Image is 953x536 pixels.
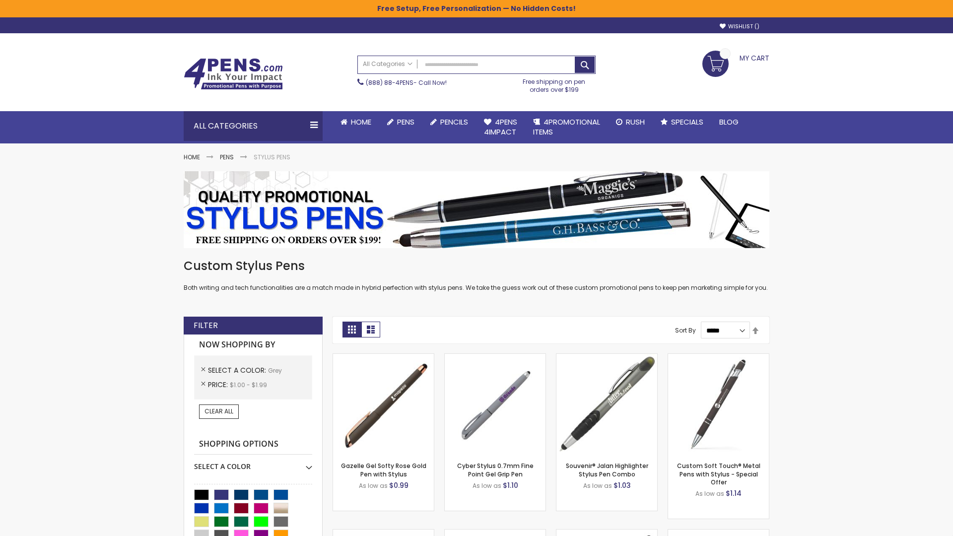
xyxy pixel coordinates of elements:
[359,481,388,490] span: As low as
[711,111,747,133] a: Blog
[566,462,648,478] a: Souvenir® Jalan Highlighter Stylus Pen Combo
[194,320,218,331] strong: Filter
[671,117,703,127] span: Specials
[695,489,724,498] span: As low as
[626,117,645,127] span: Rush
[220,153,234,161] a: Pens
[342,322,361,337] strong: Grid
[653,111,711,133] a: Specials
[668,354,769,455] img: Custom Soft Touch® Metal Pens with Stylus-Grey
[184,171,769,248] img: Stylus Pens
[719,117,739,127] span: Blog
[199,404,239,418] a: Clear All
[184,153,200,161] a: Home
[363,60,412,68] span: All Categories
[675,326,696,335] label: Sort By
[254,153,290,161] strong: Stylus Pens
[184,111,323,141] div: All Categories
[533,117,600,137] span: 4PROMOTIONAL ITEMS
[397,117,414,127] span: Pens
[333,111,379,133] a: Home
[366,78,413,87] a: (888) 88-4PENS
[204,407,233,415] span: Clear All
[389,480,408,490] span: $0.99
[184,258,769,274] h1: Custom Stylus Pens
[476,111,525,143] a: 4Pens4impact
[366,78,447,87] span: - Call Now!
[668,353,769,362] a: Custom Soft Touch® Metal Pens with Stylus-Grey
[379,111,422,133] a: Pens
[351,117,371,127] span: Home
[333,354,434,455] img: Gazelle Gel Softy Rose Gold Pen with Stylus-Grey
[341,462,426,478] a: Gazelle Gel Softy Rose Gold Pen with Stylus
[194,434,312,455] strong: Shopping Options
[440,117,468,127] span: Pencils
[513,74,596,94] div: Free shipping on pen orders over $199
[194,455,312,471] div: Select A Color
[473,481,501,490] span: As low as
[422,111,476,133] a: Pencils
[457,462,534,478] a: Cyber Stylus 0.7mm Fine Point Gel Grip Pen
[184,258,769,292] div: Both writing and tech functionalities are a match made in hybrid perfection with stylus pens. We ...
[556,353,657,362] a: Souvenir® Jalan Highlighter Stylus Pen Combo-Grey
[556,354,657,455] img: Souvenir® Jalan Highlighter Stylus Pen Combo-Grey
[230,381,267,389] span: $1.00 - $1.99
[268,366,282,375] span: Grey
[525,111,608,143] a: 4PROMOTIONALITEMS
[333,353,434,362] a: Gazelle Gel Softy Rose Gold Pen with Stylus-Grey
[445,354,545,455] img: Cyber Stylus 0.7mm Fine Point Gel Grip Pen-Grey
[608,111,653,133] a: Rush
[445,353,545,362] a: Cyber Stylus 0.7mm Fine Point Gel Grip Pen-Grey
[503,480,518,490] span: $1.10
[726,488,742,498] span: $1.14
[208,380,230,390] span: Price
[358,56,417,72] a: All Categories
[184,58,283,90] img: 4Pens Custom Pens and Promotional Products
[613,480,631,490] span: $1.03
[583,481,612,490] span: As low as
[484,117,517,137] span: 4Pens 4impact
[677,462,760,486] a: Custom Soft Touch® Metal Pens with Stylus - Special Offer
[194,335,312,355] strong: Now Shopping by
[208,365,268,375] span: Select A Color
[720,23,759,30] a: Wishlist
